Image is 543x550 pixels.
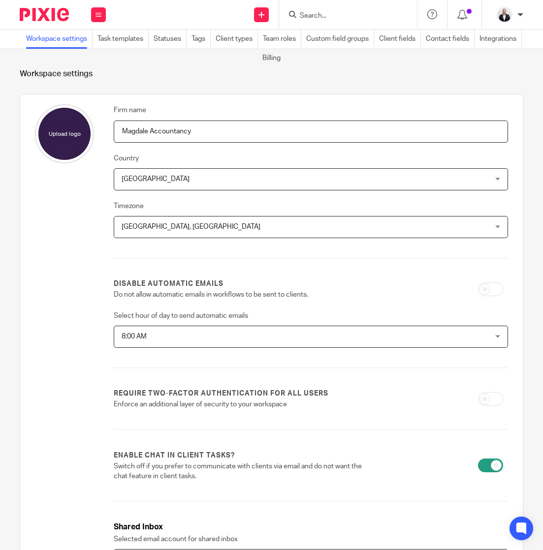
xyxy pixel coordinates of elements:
[20,69,523,79] h1: Workspace settings
[114,153,139,163] label: Country
[114,461,373,482] p: Switch off if you prefer to communicate with clients via email and do not want the chat feature i...
[122,176,190,183] span: [GEOGRAPHIC_DATA]
[20,8,69,21] img: Pixie
[114,311,248,321] label: Select hour of day to send automatic emails
[114,521,508,533] h3: Shared Inbox
[114,399,373,409] p: Enforce an additional layer of security to your workspace
[114,389,328,398] label: Require two-factor authentication for all users
[114,201,144,211] label: Timezone
[379,30,421,49] a: Client fields
[114,534,238,544] label: Selected email account for shared inbox
[263,30,301,49] a: Team roles
[299,12,387,21] input: Search
[497,7,512,23] img: _SKY9589-Edit-2.jpeg
[122,333,147,340] span: 8:00 AM
[114,451,235,460] label: Enable chat in client tasks?
[114,290,373,300] p: Do not allow automatic emails in workflows to be sent to clients.
[114,279,224,289] label: Disable automatic emails
[114,105,146,115] label: Firm name
[122,223,260,230] span: [GEOGRAPHIC_DATA], [GEOGRAPHIC_DATA]
[26,30,93,49] a: Workspace settings
[262,49,286,68] a: Billing
[154,30,187,49] a: Statuses
[192,30,211,49] a: Tags
[426,30,475,49] a: Contact fields
[114,121,508,143] input: Name of your firm
[216,30,258,49] a: Client types
[479,30,522,49] a: Integrations
[97,30,149,49] a: Task templates
[306,30,374,49] a: Custom field groups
